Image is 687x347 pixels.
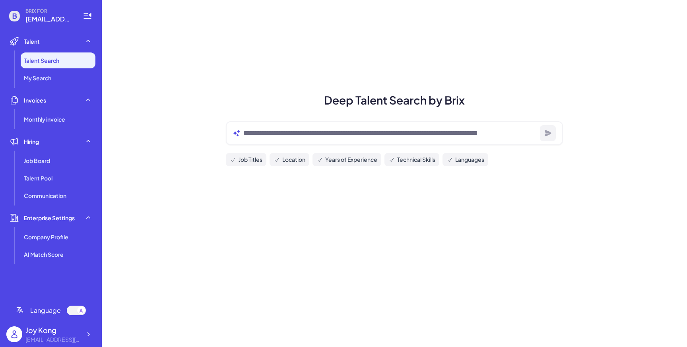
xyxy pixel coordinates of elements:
[24,74,51,82] span: My Search
[455,155,484,164] span: Languages
[25,325,81,335] div: Joy Kong
[24,250,64,258] span: AI Match Score
[25,335,81,344] div: joy@joinbrix.com
[25,8,73,14] span: BRIX FOR
[24,138,39,145] span: Hiring
[24,37,40,45] span: Talent
[282,155,305,164] span: Location
[25,14,73,24] span: joy@joinbrix.com
[30,306,61,315] span: Language
[239,155,262,164] span: Job Titles
[24,214,75,222] span: Enterprise Settings
[325,155,377,164] span: Years of Experience
[6,326,22,342] img: user_logo.png
[24,192,66,200] span: Communication
[397,155,435,164] span: Technical Skills
[24,174,52,182] span: Talent Pool
[24,115,65,123] span: Monthly invoice
[24,56,59,64] span: Talent Search
[216,92,572,109] h1: Deep Talent Search by Brix
[24,233,68,241] span: Company Profile
[24,96,46,104] span: Invoices
[24,157,50,165] span: Job Board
